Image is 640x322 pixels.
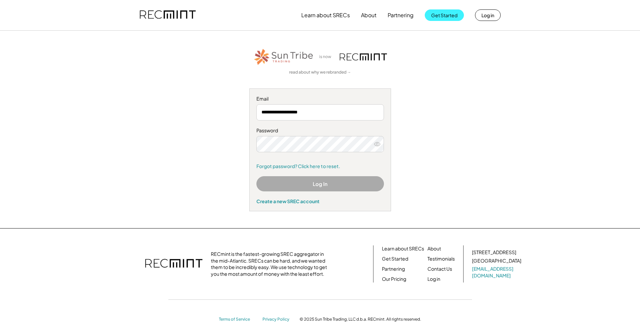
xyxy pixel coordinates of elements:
div: Password [256,127,384,134]
a: Our Pricing [382,276,406,283]
a: read about why we rebranded → [289,70,351,75]
button: Get Started [425,9,464,21]
img: recmint-logotype%403x.png [340,53,387,60]
a: [EMAIL_ADDRESS][DOMAIN_NAME] [472,266,523,279]
div: © 2025 Sun Tribe Trading, LLC d.b.a. RECmint. All rights reserved. [300,317,421,322]
a: Log in [427,276,440,283]
div: [GEOGRAPHIC_DATA] [472,258,521,264]
a: Learn about SRECs [382,245,424,252]
img: recmint-logotype%403x.png [140,4,196,27]
a: Testimonials [427,256,455,262]
a: Forgot password? Click here to reset. [256,163,384,170]
button: Learn about SRECs [301,8,350,22]
div: is now [317,54,336,60]
a: Contact Us [427,266,452,272]
div: Email [256,96,384,102]
img: STT_Horizontal_Logo%2B-%2BColor.png [253,48,314,66]
img: recmint-logotype%403x.png [145,252,202,276]
button: About [361,8,377,22]
button: Log In [256,176,384,191]
div: [STREET_ADDRESS] [472,249,516,256]
a: About [427,245,441,252]
div: RECmint is the fastest-growing SREC aggregator in the mid-Atlantic. SRECs can be hard, and we wan... [211,251,331,277]
div: Create a new SREC account [256,198,384,204]
button: Partnering [388,8,414,22]
button: Log in [475,9,501,21]
a: Partnering [382,266,405,272]
a: Get Started [382,256,408,262]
